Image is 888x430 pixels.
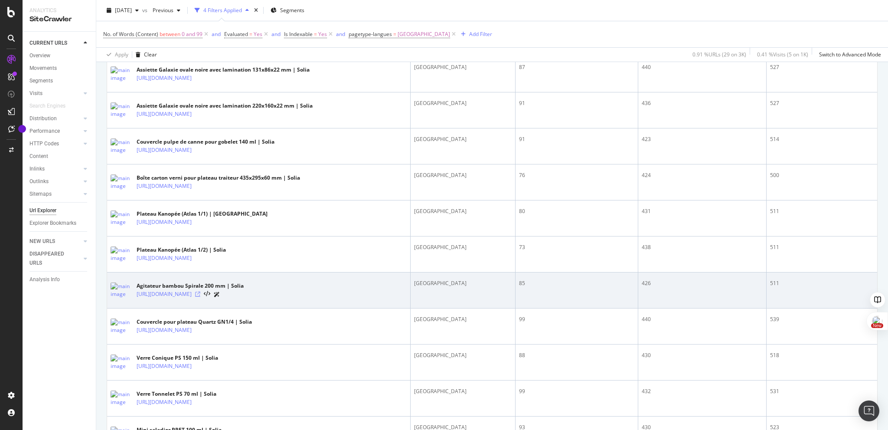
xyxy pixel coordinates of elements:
div: [GEOGRAPHIC_DATA] [414,135,512,143]
div: NEW URLS [29,237,55,246]
div: Tooltip anchor [18,125,26,133]
div: [GEOGRAPHIC_DATA] [414,387,512,395]
div: Overview [29,51,50,60]
div: 76 [519,171,634,179]
button: Switch to Advanced Mode [816,48,881,62]
a: DISAPPEARED URLS [29,249,81,268]
a: CURRENT URLS [29,39,81,48]
a: HTTP Codes [29,139,81,148]
div: 99 [519,387,634,395]
div: 440 [642,315,763,323]
div: 436 [642,99,763,107]
div: Assiette Galaxie ovale noire avec lamination 131x86x22 mm | Solia [137,66,310,74]
div: Analysis Info [29,275,60,284]
div: 91 [519,135,634,143]
a: Url Explorer [29,206,90,215]
img: tab_domain_overview_orange.svg [36,50,43,57]
div: 511 [770,207,874,215]
img: main image [111,102,132,118]
img: main image [111,174,132,190]
a: Performance [29,127,81,136]
div: and [336,30,345,38]
div: DISAPPEARED URLS [29,249,73,268]
div: Verre Tonnelet PS 70 ml | Solia [137,390,220,398]
span: vs [142,7,149,14]
div: Outlinks [29,177,49,186]
button: and [271,30,281,38]
a: Outlinks [29,177,81,186]
div: 531 [770,387,874,395]
div: [GEOGRAPHIC_DATA] [414,351,512,359]
div: 539 [770,315,874,323]
div: 99 [519,315,634,323]
span: Is Indexable [284,30,313,38]
div: Performance [29,127,60,136]
span: Evaluated [224,30,248,38]
div: Explorer Bookmarks [29,219,76,228]
div: times [252,6,260,15]
div: Assiette Galaxie ovale noire avec lamination 220x160x22 mm | Solia [137,102,313,110]
div: and [212,30,221,38]
a: Overview [29,51,90,60]
div: 514 [770,135,874,143]
img: main image [111,66,132,82]
a: [URL][DOMAIN_NAME] [137,110,192,118]
button: [DATE] [103,3,142,17]
button: Clear [132,48,157,62]
div: 4 Filters Applied [203,7,242,14]
img: main image [111,246,132,262]
div: 80 [519,207,634,215]
div: 73 [519,243,634,251]
div: Verre Conique PS 150 ml | Solia [137,354,220,362]
div: 91 [519,99,634,107]
img: tab_keywords_by_traffic_grey.svg [100,50,107,57]
div: 0.91 % URLs ( 29 on 3K ) [692,51,746,58]
div: Visits [29,89,42,98]
button: View HTML Source [204,291,210,297]
div: [GEOGRAPHIC_DATA] [414,279,512,287]
div: [GEOGRAPHIC_DATA] [414,243,512,251]
div: 527 [770,99,874,107]
div: Domaine [46,51,67,57]
span: = [249,30,252,38]
span: 0 and 99 [182,28,202,40]
img: main image [111,318,132,334]
div: Boîte carton verni pour plateau traiteur 435x295x60 mm | Solia [137,174,300,182]
img: main image [111,282,132,298]
span: Yes [254,28,262,40]
div: Url Explorer [29,206,56,215]
div: 431 [642,207,763,215]
a: AI Url Details [214,290,220,299]
div: Content [29,152,48,161]
div: Apply [115,51,128,58]
div: Add Filter [469,30,492,38]
div: Movements [29,64,57,73]
a: [URL][DOMAIN_NAME] [137,290,192,299]
div: 518 [770,351,874,359]
a: [URL][DOMAIN_NAME] [137,218,192,226]
div: 430 [642,351,763,359]
button: Add Filter [457,29,492,39]
div: 85 [519,279,634,287]
a: Search Engines [29,102,74,111]
div: Couvercle pulpe de canne pour gobelet 140 ml | Solia [137,138,274,146]
div: [GEOGRAPHIC_DATA] [414,315,512,323]
a: Analysis Info [29,275,90,284]
div: 438 [642,243,763,251]
div: Open Intercom Messenger [859,400,879,421]
div: Search Engines [29,102,65,111]
img: logo_orange.svg [14,14,21,21]
a: Content [29,152,90,161]
span: between [160,30,180,38]
img: main image [111,355,132,370]
div: 0.41 % Visits ( 5 on 1K ) [757,51,808,58]
span: = [393,30,396,38]
span: Previous [149,7,173,14]
div: Couvercle pour plateau Quartz GN1/4 | Solia [137,318,252,326]
div: 426 [642,279,763,287]
div: Switch to Advanced Mode [819,51,881,58]
a: Distribution [29,114,81,123]
div: Inlinks [29,164,45,174]
div: Agitateur bambou Spirale 200 mm | Solia [137,282,244,290]
a: NEW URLS [29,237,81,246]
